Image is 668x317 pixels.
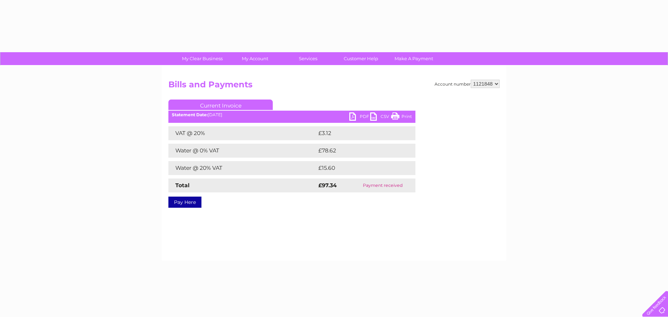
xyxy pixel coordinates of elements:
a: CSV [370,112,391,122]
td: VAT @ 20% [168,126,317,140]
a: Print [391,112,412,122]
a: Customer Help [332,52,390,65]
td: Water @ 20% VAT [168,161,317,175]
a: My Clear Business [174,52,231,65]
td: £78.62 [317,144,401,158]
td: £3.12 [317,126,398,140]
td: Water @ 0% VAT [168,144,317,158]
a: Make A Payment [385,52,443,65]
td: Payment received [350,179,415,192]
td: £15.60 [317,161,401,175]
a: My Account [226,52,284,65]
a: Pay Here [168,197,201,208]
a: Services [279,52,337,65]
strong: Total [175,182,190,189]
b: Statement Date: [172,112,208,117]
strong: £97.34 [318,182,337,189]
div: [DATE] [168,112,415,117]
div: Account number [435,80,500,88]
a: Current Invoice [168,100,273,110]
a: PDF [349,112,370,122]
h2: Bills and Payments [168,80,500,93]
